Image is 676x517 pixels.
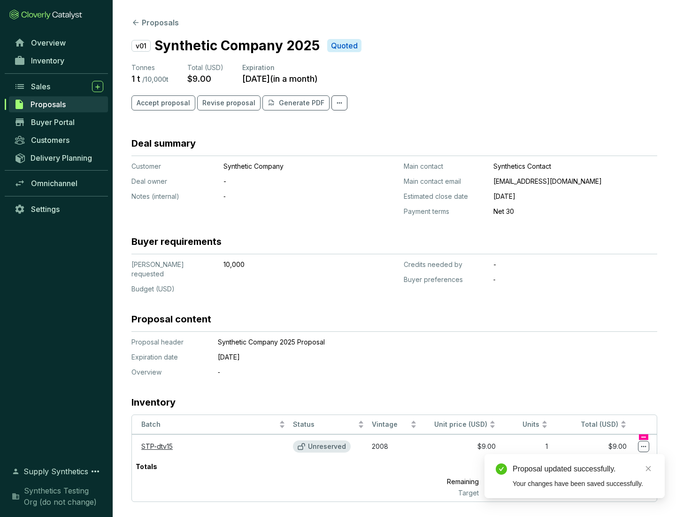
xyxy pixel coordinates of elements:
[404,260,486,269] p: Credits needed by
[643,463,653,474] a: Close
[218,368,612,377] p: ‐
[131,40,151,52] p: v01
[9,175,108,191] a: Omnichannel
[242,63,318,72] p: Expiration
[31,82,50,91] span: Sales
[405,488,483,498] p: Target
[493,177,657,186] p: [EMAIL_ADDRESS][DOMAIN_NAME]
[493,162,657,171] p: Synthetics Contact
[218,352,612,362] p: [DATE]
[262,95,330,110] button: Generate PDF
[293,420,356,429] span: Status
[197,95,261,110] button: Revise proposal
[645,465,652,472] span: close
[279,98,324,108] p: Generate PDF
[31,56,64,65] span: Inventory
[404,177,486,186] p: Main contact email
[154,36,320,55] p: Synthetic Company 2025
[493,192,657,201] p: [DATE]
[31,100,66,109] span: Proposals
[581,420,618,428] span: Total (USD)
[223,177,350,186] p: -
[131,337,207,347] p: Proposal header
[132,458,161,475] p: Totals
[9,201,108,217] a: Settings
[513,463,653,475] div: Proposal updated successfully.
[223,260,350,269] p: 10,000
[31,38,66,47] span: Overview
[503,420,540,429] span: Units
[131,192,216,201] p: Notes (internal)
[9,150,108,165] a: Delivery Planning
[404,207,486,216] p: Payment terms
[131,95,195,110] button: Accept proposal
[131,368,207,377] p: Overview
[223,162,350,171] p: Synthetic Company
[142,75,169,84] p: / 10,000 t
[9,78,108,94] a: Sales
[493,260,657,269] p: -
[131,63,169,72] p: Tonnes
[131,285,175,293] span: Budget (USD)
[137,98,190,108] span: Accept proposal
[23,466,88,477] span: Supply Synthetics
[404,275,486,284] p: Buyer preferences
[289,415,368,434] th: Status
[187,63,223,71] span: Total (USD)
[31,179,77,188] span: Omnichannel
[141,442,173,450] a: STP-dtv15
[131,352,207,362] p: Expiration date
[24,485,103,508] span: Synthetics Testing Org (do not change)
[493,275,657,284] p: ‐
[131,313,211,326] h3: Proposal content
[404,162,486,171] p: Main contact
[434,420,487,428] span: Unit price (USD)
[31,204,60,214] span: Settings
[331,41,358,51] p: Quoted
[132,415,289,434] th: Batch
[482,458,551,475] p: 1 t
[421,434,499,458] td: $9.00
[9,96,108,112] a: Proposals
[405,475,483,488] p: Remaining
[372,420,408,429] span: Vintage
[218,337,612,347] p: Synthetic Company 2025 Proposal
[496,463,507,475] span: check-circle
[368,434,421,458] td: 2008
[493,207,657,216] p: Net 30
[141,420,277,429] span: Batch
[131,162,216,171] p: Customer
[552,434,630,458] td: $9.00
[9,114,108,130] a: Buyer Portal
[404,192,486,201] p: Estimated close date
[242,73,318,84] p: [DATE] ( in a month )
[187,73,211,84] p: $9.00
[31,117,75,127] span: Buyer Portal
[131,17,179,28] button: Proposals
[9,35,108,51] a: Overview
[131,260,216,279] p: [PERSON_NAME] requested
[131,235,222,248] h3: Buyer requirements
[131,177,216,186] p: Deal owner
[31,153,92,163] span: Delivery Planning
[513,478,653,489] div: Your changes have been saved successfully.
[368,415,421,434] th: Vintage
[483,488,552,498] p: 10,000 t
[131,73,140,84] p: 1 t
[131,396,176,409] h3: Inventory
[9,132,108,148] a: Customers
[499,434,552,458] td: 1
[223,192,350,201] p: ‐
[483,475,552,488] p: 9,999 t
[131,137,196,150] h3: Deal summary
[499,415,552,434] th: Units
[202,98,255,108] span: Revise proposal
[308,442,346,451] p: Unreserved
[9,53,108,69] a: Inventory
[31,135,69,145] span: Customers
